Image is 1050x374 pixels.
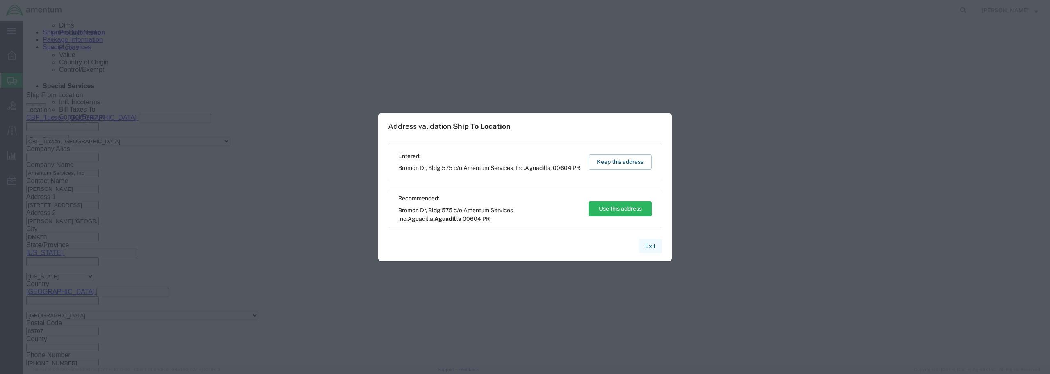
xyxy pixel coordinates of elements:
[573,165,580,171] span: PR
[398,152,580,161] span: Entered:
[482,216,490,222] span: PR
[398,164,580,172] span: Bromon Dr, Bldg 575 c/o Amentum Services, Inc. ,
[434,216,461,222] span: Aguadilla
[589,154,652,170] button: Keep this address
[553,165,571,171] span: 00604
[463,216,481,222] span: 00604
[408,216,433,222] span: Aguadilla
[398,194,581,203] span: Recommended:
[525,165,550,171] span: Aguadilla
[388,122,511,131] h1: Address validation:
[453,122,511,131] span: Ship To Location
[639,239,662,253] button: Exit
[589,201,652,216] button: Use this address
[398,206,581,223] span: Bromon Dr, Bldg 575 c/o Amentum Services, Inc. ,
